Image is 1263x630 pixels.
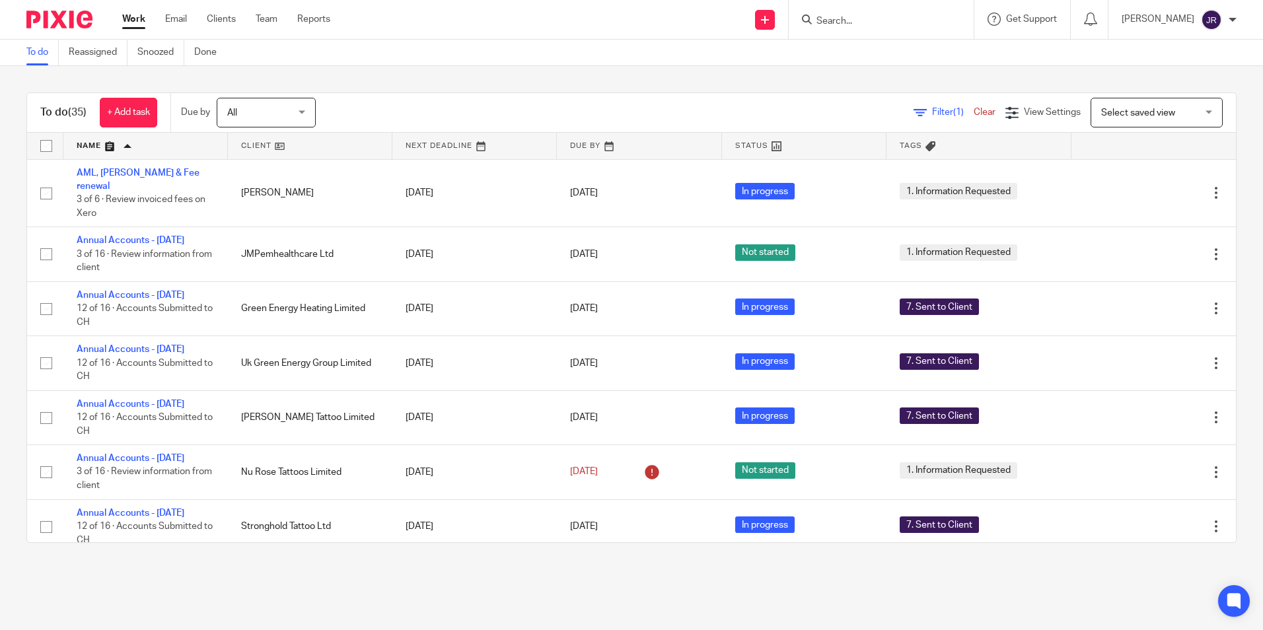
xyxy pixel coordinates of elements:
span: 7. Sent to Client [900,298,979,315]
span: 12 of 16 · Accounts Submitted to CH [77,413,213,436]
a: Annual Accounts - [DATE] [77,291,184,300]
a: Clear [974,108,995,117]
td: JMPemhealthcare Ltd [228,227,392,281]
a: Done [194,40,227,65]
span: 3 of 6 · Review invoiced fees on Xero [77,195,205,218]
td: [DATE] [392,445,557,499]
span: All [227,108,237,118]
span: In progress [735,298,795,315]
img: Pixie [26,11,92,28]
span: 12 of 16 · Accounts Submitted to CH [77,522,213,545]
td: [PERSON_NAME] [228,159,392,227]
span: 12 of 16 · Accounts Submitted to CH [77,304,213,327]
span: Select saved view [1101,108,1175,118]
span: In progress [735,516,795,533]
a: Work [122,13,145,26]
span: In progress [735,183,795,199]
input: Search [815,16,934,28]
h1: To do [40,106,87,120]
a: Annual Accounts - [DATE] [77,236,184,245]
span: Get Support [1006,15,1057,24]
span: [DATE] [570,304,598,313]
span: (35) [68,107,87,118]
a: Email [165,13,187,26]
span: [DATE] [570,522,598,531]
span: 7. Sent to Client [900,353,979,370]
a: Annual Accounts - [DATE] [77,508,184,518]
span: 7. Sent to Client [900,516,979,533]
td: [DATE] [392,159,557,227]
img: svg%3E [1201,9,1222,30]
a: + Add task [100,98,157,127]
a: Snoozed [137,40,184,65]
td: [PERSON_NAME] Tattoo Limited [228,390,392,444]
span: 7. Sent to Client [900,407,979,424]
a: Team [256,13,277,26]
span: Not started [735,462,795,479]
span: 3 of 16 · Review information from client [77,250,212,273]
a: Reports [297,13,330,26]
a: To do [26,40,59,65]
span: Filter [932,108,974,117]
span: (1) [953,108,964,117]
span: [DATE] [570,188,598,197]
span: [DATE] [570,468,598,477]
span: Not started [735,244,795,261]
td: Nu Rose Tattoos Limited [228,445,392,499]
a: Reassigned [69,40,127,65]
p: Due by [181,106,210,119]
p: [PERSON_NAME] [1122,13,1194,26]
td: Stronghold Tattoo Ltd [228,499,392,553]
span: 1. Information Requested [900,244,1017,261]
span: [DATE] [570,359,598,368]
td: [DATE] [392,390,557,444]
span: 12 of 16 · Accounts Submitted to CH [77,359,213,382]
span: In progress [735,407,795,424]
td: [DATE] [392,281,557,335]
td: Uk Green Energy Group Limited [228,336,392,390]
span: 3 of 16 · Review information from client [77,468,212,491]
a: AML, [PERSON_NAME] & Fee renewal [77,168,199,191]
span: 1. Information Requested [900,462,1017,479]
span: View Settings [1024,108,1081,117]
span: [DATE] [570,250,598,259]
a: Annual Accounts - [DATE] [77,400,184,409]
a: Annual Accounts - [DATE] [77,345,184,354]
td: Green Energy Heating Limited [228,281,392,335]
a: Clients [207,13,236,26]
a: Annual Accounts - [DATE] [77,454,184,463]
span: In progress [735,353,795,370]
td: [DATE] [392,227,557,281]
span: 1. Information Requested [900,183,1017,199]
td: [DATE] [392,336,557,390]
td: [DATE] [392,499,557,553]
span: Tags [900,142,922,149]
span: [DATE] [570,413,598,422]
